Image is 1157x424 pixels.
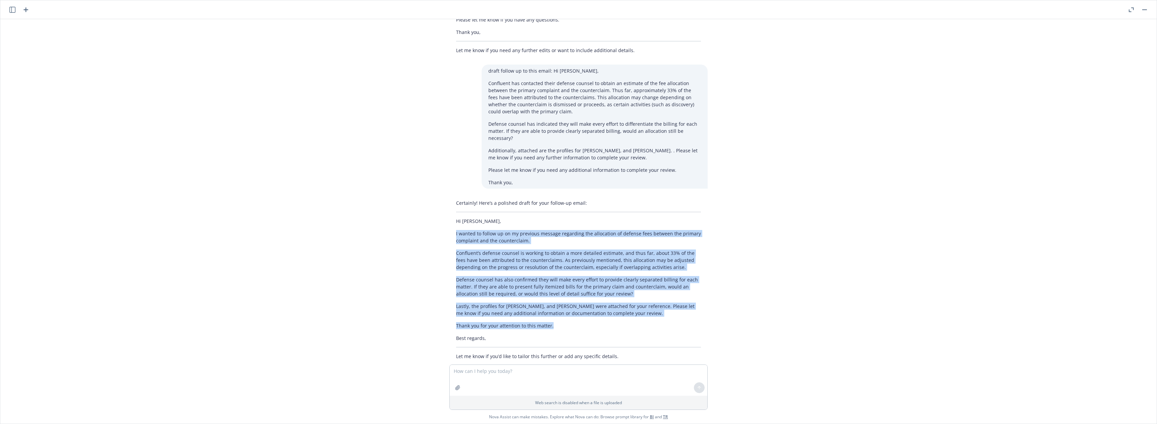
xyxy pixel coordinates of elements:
[456,199,701,206] p: Certainly! Here’s a polished draft for your follow-up email:
[488,80,701,115] p: Confluent has contacted their defense counsel to obtain an estimate of the fee allocation between...
[488,67,701,74] p: draft follow up to this email: Hi [PERSON_NAME],
[456,218,701,225] p: Hi [PERSON_NAME],
[456,16,701,23] p: Please let me know if you have any questions.
[456,29,701,36] p: Thank you,
[456,353,701,360] p: Let me know if you’d like to tailor this further or add any specific details.
[456,276,701,297] p: Defense counsel has also confirmed they will make every effort to provide clearly separated billi...
[650,414,654,420] a: BI
[456,47,701,54] p: Let me know if you need any further edits or want to include additional details.
[454,400,703,406] p: Web search is disabled when a file is uploaded
[456,335,701,342] p: Best regards,
[456,249,701,271] p: Confluent’s defense counsel is working to obtain a more detailed estimate, and thus far, about 33...
[488,120,701,142] p: Defense counsel has indicated they will make every effort to differentiate the billing for each m...
[456,322,701,329] p: Thank you for your attention to this matter.
[488,166,701,174] p: Please let me know if you need any additional information to complete your review.
[488,147,701,161] p: Additionally, attached are the profiles for [PERSON_NAME], and [PERSON_NAME]. . Please let me kno...
[456,230,701,244] p: I wanted to follow up on my previous message regarding the allocation of defense fees between the...
[456,303,701,317] p: Lastly, the profiles for [PERSON_NAME], and [PERSON_NAME] were attached for your reference. Pleas...
[663,414,668,420] a: TR
[3,410,1154,424] span: Nova Assist can make mistakes. Explore what Nova can do: Browse prompt library for and
[488,179,701,186] p: Thank you,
